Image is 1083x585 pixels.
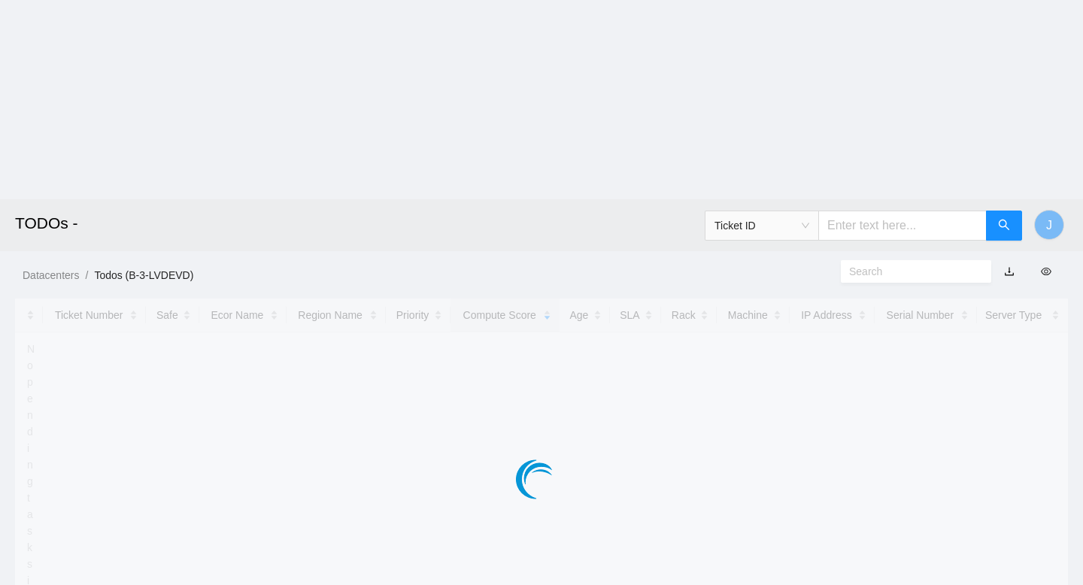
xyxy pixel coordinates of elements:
[714,214,809,237] span: Ticket ID
[1041,266,1051,277] span: eye
[849,263,971,280] input: Search
[1034,210,1064,240] button: J
[85,269,88,281] span: /
[818,211,987,241] input: Enter text here...
[1046,216,1052,235] span: J
[998,219,1010,233] span: search
[15,199,752,247] h2: TODOs -
[993,259,1026,283] button: download
[23,269,79,281] a: Datacenters
[986,211,1022,241] button: search
[94,269,193,281] a: Todos (B-3-LVDEVD)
